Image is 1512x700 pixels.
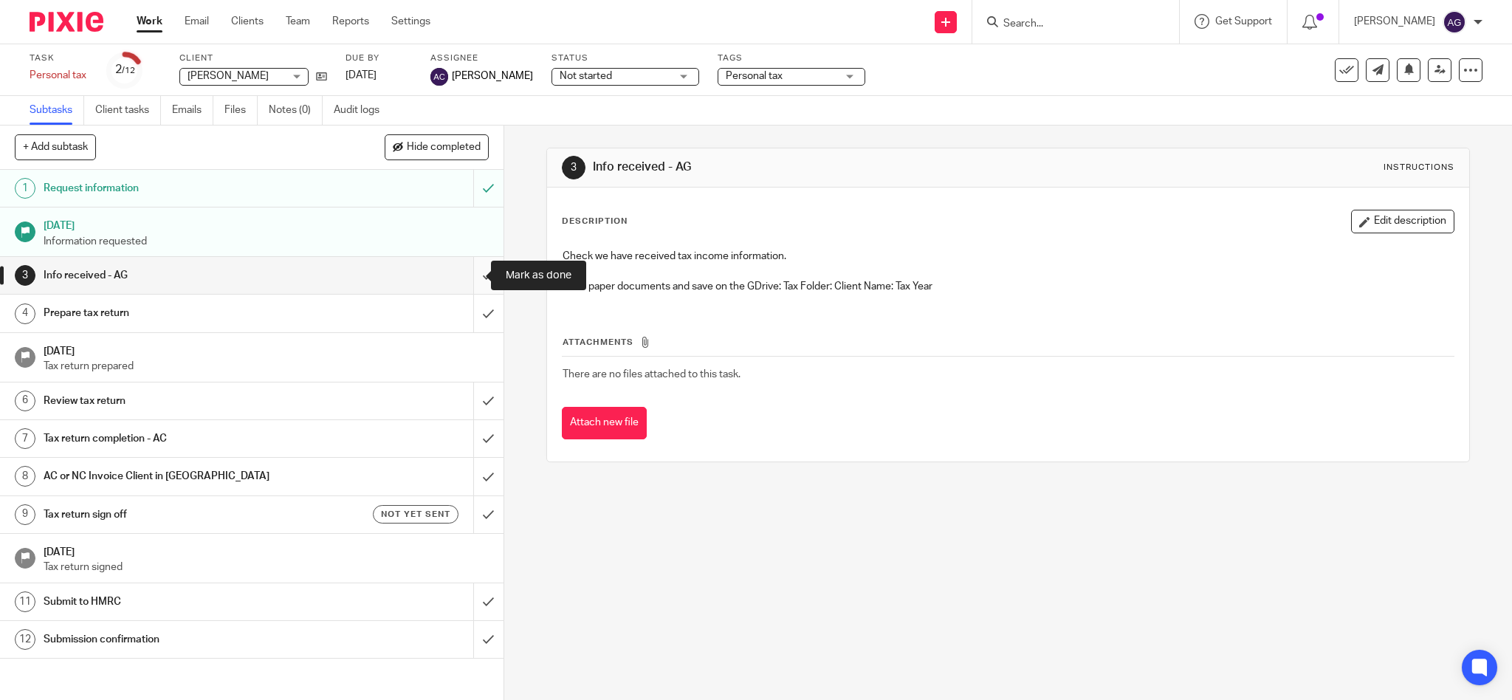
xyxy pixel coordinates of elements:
span: Personal tax [726,71,783,81]
div: Personal tax [30,68,89,83]
label: Client [179,52,327,64]
a: Subtasks [30,96,84,125]
div: 6 [15,391,35,411]
small: /12 [122,66,135,75]
h1: [DATE] [44,340,489,359]
a: Email [185,14,209,29]
h1: Tax return sign off [44,504,320,526]
div: 12 [15,629,35,650]
p: Information requested [44,234,489,249]
img: Pixie [30,12,103,32]
a: Clients [231,14,264,29]
span: Not started [560,71,612,81]
label: Assignee [430,52,533,64]
div: 8 [15,466,35,487]
a: Files [224,96,258,125]
button: Hide completed [385,134,489,159]
span: Hide completed [407,142,481,154]
button: Edit description [1351,210,1454,233]
a: Work [137,14,162,29]
p: Description [562,216,628,227]
h1: Request information [44,177,320,199]
a: Audit logs [334,96,391,125]
button: + Add subtask [15,134,96,159]
h1: AC or NC Invoice Client in [GEOGRAPHIC_DATA] [44,465,320,487]
div: 3 [15,265,35,286]
a: Emails [172,96,213,125]
p: Check we have received tax income information. [563,249,1454,264]
h1: Submit to HMRC [44,591,320,613]
h1: Submission confirmation [44,628,320,651]
span: Get Support [1215,16,1272,27]
a: Settings [391,14,430,29]
p: Scan paper documents and save on the GDrive: Tax Folder: Client Name: Tax Year [563,279,1454,294]
div: 3 [562,156,585,179]
label: Tags [718,52,865,64]
span: [DATE] [346,70,377,80]
label: Task [30,52,89,64]
div: 7 [15,428,35,449]
span: There are no files attached to this task. [563,369,740,380]
button: Attach new file [562,407,647,440]
span: Not yet sent [381,508,450,521]
img: svg%3E [430,68,448,86]
div: Instructions [1384,162,1454,174]
h1: [DATE] [44,215,489,233]
h1: Info received - AG [44,264,320,286]
h1: Tax return completion - AC [44,428,320,450]
label: Due by [346,52,412,64]
span: [PERSON_NAME] [188,71,269,81]
div: 9 [15,504,35,525]
a: Client tasks [95,96,161,125]
span: [PERSON_NAME] [452,69,533,83]
p: [PERSON_NAME] [1354,14,1435,29]
a: Team [286,14,310,29]
p: Tax return signed [44,560,489,574]
h1: Review tax return [44,390,320,412]
div: 4 [15,303,35,324]
h1: Prepare tax return [44,302,320,324]
h1: [DATE] [44,541,489,560]
p: Tax return prepared [44,359,489,374]
div: 11 [15,591,35,612]
a: Reports [332,14,369,29]
img: svg%3E [1443,10,1466,34]
h1: Info received - AG [593,159,1039,175]
div: 1 [15,178,35,199]
div: 2 [115,61,135,78]
a: Notes (0) [269,96,323,125]
span: Attachments [563,338,633,346]
input: Search [1002,18,1135,31]
label: Status [551,52,699,64]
